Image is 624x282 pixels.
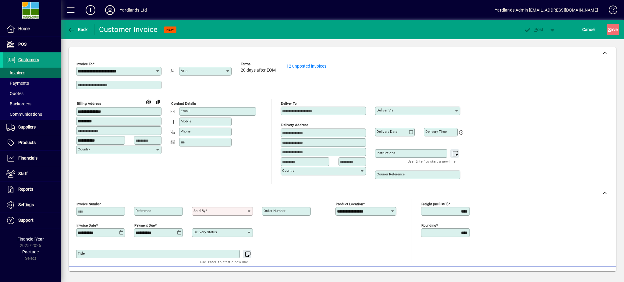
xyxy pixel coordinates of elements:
[3,197,61,213] a: Settings
[524,27,544,32] span: ost
[377,151,395,155] mat-label: Instructions
[18,202,34,207] span: Settings
[181,129,190,133] mat-label: Phone
[3,109,61,119] a: Communications
[166,28,174,32] span: NEW
[61,24,94,35] app-page-header-button: Back
[6,112,42,117] span: Communications
[581,24,597,35] button: Cancel
[76,223,96,227] mat-label: Invoice date
[18,140,36,145] span: Products
[18,57,39,62] span: Customers
[264,209,285,213] mat-label: Order number
[144,97,153,106] a: View on map
[3,88,61,99] a: Quotes
[18,26,30,31] span: Home
[153,97,163,107] button: Copy to Delivery address
[281,101,297,106] mat-label: Deliver To
[604,1,616,21] a: Knowledge Base
[3,78,61,88] a: Payments
[377,172,405,176] mat-label: Courier Reference
[18,187,33,192] span: Reports
[607,24,619,35] button: Save
[425,129,447,134] mat-label: Delivery time
[495,5,598,15] div: Yardlands Admin [EMAIL_ADDRESS][DOMAIN_NAME]
[282,168,294,173] mat-label: Country
[3,99,61,109] a: Backorders
[3,151,61,166] a: Financials
[100,5,120,16] button: Profile
[181,109,190,113] mat-label: Email
[120,5,147,15] div: Yardlands Ltd
[3,166,61,182] a: Staff
[17,237,44,241] span: Financial Year
[3,213,61,228] a: Support
[336,202,363,206] mat-label: Product location
[377,129,397,134] mat-label: Delivery date
[521,24,547,35] button: Post
[181,119,191,123] mat-label: Mobile
[534,27,537,32] span: P
[18,218,34,223] span: Support
[22,249,39,254] span: Package
[608,27,611,32] span: S
[81,5,100,16] button: Add
[377,108,393,112] mat-label: Deliver via
[193,209,205,213] mat-label: Sold by
[18,125,36,129] span: Suppliers
[6,91,23,96] span: Quotes
[78,251,85,256] mat-label: Title
[200,258,248,265] mat-hint: Use 'Enter' to start a new line
[66,24,89,35] button: Back
[3,120,61,135] a: Suppliers
[404,270,440,280] button: Product History
[76,202,101,206] mat-label: Invoice number
[18,156,37,160] span: Financials
[575,270,599,280] span: Product
[6,81,29,86] span: Payments
[181,69,187,73] mat-label: Attn
[241,62,277,66] span: Terms
[6,70,25,75] span: Invoices
[67,27,88,32] span: Back
[136,209,151,213] mat-label: Reference
[572,270,602,280] button: Product
[3,135,61,150] a: Products
[18,171,28,176] span: Staff
[421,202,448,206] mat-label: Freight (incl GST)
[3,182,61,197] a: Reports
[3,21,61,37] a: Home
[582,25,596,34] span: Cancel
[78,147,90,151] mat-label: Country
[6,101,31,106] span: Backorders
[76,62,93,66] mat-label: Invoice To
[421,223,436,227] mat-label: Rounding
[3,68,61,78] a: Invoices
[134,223,155,227] mat-label: Payment due
[408,158,456,165] mat-hint: Use 'Enter' to start a new line
[286,64,326,69] a: 12 unposted invoices
[407,270,438,280] span: Product History
[193,230,217,234] mat-label: Delivery status
[3,37,61,52] a: POS
[241,68,276,73] span: 20 days after EOM
[18,42,27,47] span: POS
[608,25,618,34] span: ave
[99,25,158,34] div: Customer Invoice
